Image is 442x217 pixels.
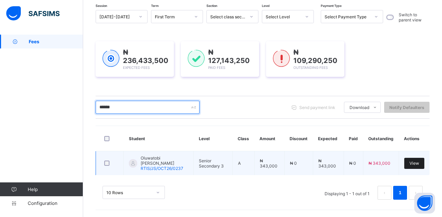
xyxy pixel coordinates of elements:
[96,4,107,8] span: Session
[208,48,250,65] span: ₦ 127,143,250
[260,158,277,169] span: ₦ 343,000
[194,126,233,151] th: Level
[409,186,423,200] button: next page
[397,188,403,197] a: 1
[28,187,83,192] span: Help
[141,155,188,166] span: Oluwatobi [PERSON_NAME]
[290,161,297,166] span: ₦ 0
[99,14,135,19] div: [DATE]-[DATE]
[350,105,369,110] span: Download
[123,48,168,65] span: ₦ 236,433,500
[151,4,159,8] span: Term
[188,50,205,67] img: paid-1.3eb1404cbcb1d3b736510a26bbfa3ccb.svg
[262,4,269,8] span: Level
[6,6,60,21] img: safsims
[199,158,224,169] span: Senior Secondary 3
[124,126,194,151] th: Student
[208,65,225,70] span: Paid Fees
[206,4,217,8] span: Section
[210,14,246,19] div: Select class section
[318,158,336,169] span: ₦ 343,000
[293,65,328,70] span: Outstanding Fees
[232,126,254,151] th: Class
[293,48,337,65] span: ₦ 109,290,250
[123,65,150,70] span: Expected Fees
[313,126,344,151] th: Expected
[29,39,83,44] span: Fees
[389,105,424,110] span: Notify Defaulters
[321,4,342,8] span: Payment Type
[325,14,370,19] div: Select Payment Type
[155,14,190,19] div: First Term
[28,200,83,206] span: Configuration
[299,105,335,110] span: Send payment link
[393,186,407,200] li: 1
[349,161,356,166] span: ₦ 0
[369,161,390,166] span: ₦ 343,000
[409,161,419,166] span: View
[266,14,301,19] div: Select Level
[414,193,435,214] button: Open asap
[399,126,430,151] th: Actions
[254,126,284,151] th: Amount
[103,50,120,67] img: expected-1.03dd87d44185fb6c27cc9b2570c10499.svg
[378,186,391,200] li: 上一页
[141,166,183,171] span: RTIS/JS/OCT26/0237
[378,186,391,200] button: prev page
[399,12,428,22] label: Switch to parent view
[319,186,375,200] li: Displaying 1 - 1 out of 1
[106,190,152,195] div: 10 Rows
[238,161,241,166] span: A
[344,126,363,151] th: Paid
[409,186,423,200] li: 下一页
[273,50,290,67] img: outstanding-1.146d663e52f09953f639664a84e30106.svg
[363,126,399,151] th: Outstanding
[284,126,313,151] th: Discount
